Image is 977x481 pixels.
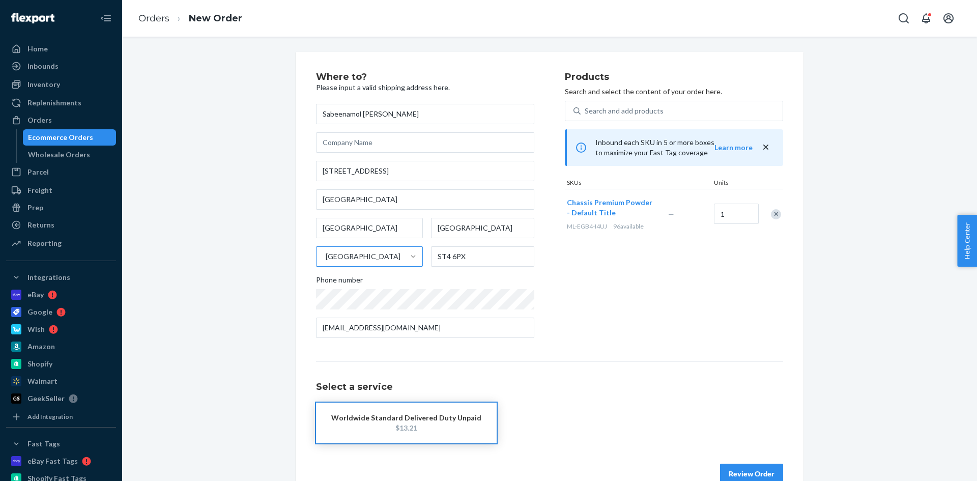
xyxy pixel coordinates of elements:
[27,324,45,334] div: Wish
[431,246,534,267] input: ZIP Code
[714,204,759,224] input: Quantity
[326,251,400,262] div: [GEOGRAPHIC_DATA]
[6,217,116,233] a: Returns
[316,275,363,289] span: Phone number
[894,8,914,29] button: Open Search Box
[316,382,783,392] h1: Select a service
[6,436,116,452] button: Fast Tags
[316,82,534,93] p: Please input a valid shipping address here.
[668,210,674,218] span: —
[27,272,70,282] div: Integrations
[714,143,753,153] button: Learn more
[316,318,534,338] input: Email (Only Required for International)
[96,8,116,29] button: Close Navigation
[6,76,116,93] a: Inventory
[565,178,712,189] div: SKUs
[565,87,783,97] p: Search and select the content of your order here.
[6,95,116,111] a: Replenishments
[138,13,169,24] a: Orders
[27,456,78,466] div: eBay Fast Tags
[6,287,116,303] a: eBay
[6,164,116,180] a: Parcel
[27,290,44,300] div: eBay
[6,235,116,251] a: Reporting
[27,185,52,195] div: Freight
[27,342,55,352] div: Amazon
[23,147,117,163] a: Wholesale Orders
[6,373,116,389] a: Walmart
[957,215,977,267] button: Help Center
[27,61,59,71] div: Inbounds
[567,197,656,218] button: Chassis Premium Powder - Default Title
[565,72,783,82] h2: Products
[6,41,116,57] a: Home
[567,198,652,217] span: Chassis Premium Powder - Default Title
[6,356,116,372] a: Shopify
[27,307,52,317] div: Google
[27,203,43,213] div: Prep
[316,72,534,82] h2: Where to?
[6,182,116,199] a: Freight
[27,393,65,404] div: GeekSeller
[28,132,93,143] div: Ecommerce Orders
[130,4,250,34] ol: breadcrumbs
[6,338,116,355] a: Amazon
[712,178,758,189] div: Units
[27,220,54,230] div: Returns
[431,218,534,238] input: State
[27,79,60,90] div: Inventory
[189,13,242,24] a: New Order
[316,218,423,238] input: City
[613,222,644,230] span: 96 available
[27,115,52,125] div: Orders
[11,13,54,23] img: Flexport logo
[27,167,49,177] div: Parcel
[6,58,116,74] a: Inbounds
[916,8,936,29] button: Open notifications
[28,150,90,160] div: Wholesale Orders
[316,132,534,153] input: Company Name
[27,238,62,248] div: Reporting
[567,222,607,230] span: ML-EGB4-I4UJ
[27,98,81,108] div: Replenishments
[6,411,116,423] a: Add Integration
[6,453,116,469] a: eBay Fast Tags
[331,423,481,433] div: $13.21
[23,129,117,146] a: Ecommerce Orders
[938,8,959,29] button: Open account menu
[6,200,116,216] a: Prep
[585,106,664,116] div: Search and add products
[761,142,771,153] button: close
[27,376,58,386] div: Walmart
[565,129,783,166] div: Inbound each SKU in 5 or more boxes to maximize your Fast Tag coverage
[6,390,116,407] a: GeekSeller
[27,412,73,421] div: Add Integration
[6,321,116,337] a: Wish
[27,439,60,449] div: Fast Tags
[27,44,48,54] div: Home
[6,269,116,286] button: Integrations
[6,112,116,128] a: Orders
[771,209,781,219] div: Remove Item
[316,104,534,124] input: First & Last Name
[331,413,481,423] div: Worldwide Standard Delivered Duty Unpaid
[316,403,497,443] button: Worldwide Standard Delivered Duty Unpaid$13.21
[316,161,534,181] input: Street Address
[27,359,52,369] div: Shopify
[316,189,534,210] input: Street Address 2 (Optional)
[6,304,116,320] a: Google
[325,251,326,262] input: [GEOGRAPHIC_DATA]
